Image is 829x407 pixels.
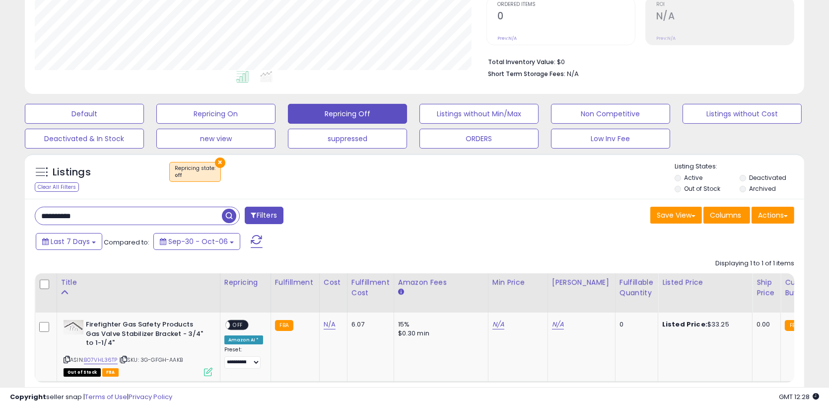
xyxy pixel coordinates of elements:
[61,277,216,288] div: Title
[752,207,794,224] button: Actions
[288,104,407,124] button: Repricing Off
[398,277,484,288] div: Amazon Fees
[275,277,315,288] div: Fulfillment
[85,392,127,402] a: Terms of Use
[656,10,794,24] h2: N/A
[779,392,819,402] span: 2025-10-14 12:28 GMT
[86,320,207,350] b: Firefighter Gas Safety Products Gas Valve Stabilizer Bracket - 3/4" to 1-1/4"
[53,165,91,179] h5: Listings
[215,158,225,168] button: ×
[757,320,773,329] div: 0.00
[488,55,787,67] li: $0
[715,259,794,268] div: Displaying 1 to 1 of 1 items
[567,69,579,79] span: N/A
[25,104,144,124] button: Default
[175,172,215,179] div: off
[492,320,504,329] a: N/A
[104,238,149,247] span: Compared to:
[757,277,776,298] div: Ship Price
[551,129,670,149] button: Low Inv Fee
[245,207,283,224] button: Filters
[684,173,702,182] label: Active
[703,207,750,224] button: Columns
[684,184,720,193] label: Out of Stock
[620,320,650,329] div: 0
[224,277,267,288] div: Repricing
[683,104,802,124] button: Listings without Cost
[51,237,90,246] span: Last 7 Days
[153,233,240,250] button: Sep-30 - Oct-06
[749,184,776,193] label: Archived
[25,129,144,149] button: Deactivated & In Stock
[119,356,183,364] span: | SKU: 3G-GFGH-AAKB
[749,173,786,182] label: Deactivated
[419,104,539,124] button: Listings without Min/Max
[175,164,215,179] span: Repricing state :
[650,207,702,224] button: Save View
[785,320,803,331] small: FBA
[10,393,172,402] div: seller snap | |
[662,320,745,329] div: $33.25
[35,182,79,192] div: Clear All Filters
[551,104,670,124] button: Non Competitive
[224,346,263,369] div: Preset:
[351,320,386,329] div: 6.07
[324,320,336,329] a: N/A
[710,210,741,220] span: Columns
[662,277,748,288] div: Listed Price
[168,237,228,246] span: Sep-30 - Oct-06
[64,368,101,377] span: All listings that are currently out of stock and unavailable for purchase on Amazon
[497,2,635,7] span: Ordered Items
[488,70,565,78] b: Short Term Storage Fees:
[275,320,293,331] small: FBA
[129,392,172,402] a: Privacy Policy
[497,10,635,24] h2: 0
[497,35,517,41] small: Prev: N/A
[398,320,481,329] div: 15%
[224,335,263,344] div: Amazon AI *
[84,356,118,364] a: B07VHL36TP
[156,104,276,124] button: Repricing On
[675,162,804,171] p: Listing States:
[36,233,102,250] button: Last 7 Days
[398,288,404,297] small: Amazon Fees.
[288,129,407,149] button: suppressed
[64,320,83,334] img: 31M4c55akOL._SL40_.jpg
[552,320,564,329] a: N/A
[64,320,212,375] div: ASIN:
[351,277,390,298] div: Fulfillment Cost
[488,58,555,66] b: Total Inventory Value:
[656,2,794,7] span: ROI
[662,320,707,329] b: Listed Price:
[656,35,676,41] small: Prev: N/A
[230,321,246,329] span: OFF
[10,392,46,402] strong: Copyright
[419,129,539,149] button: ORDERS
[492,277,544,288] div: Min Price
[324,277,343,288] div: Cost
[620,277,654,298] div: Fulfillable Quantity
[552,277,611,288] div: [PERSON_NAME]
[398,329,481,338] div: $0.30 min
[102,368,119,377] span: FBA
[156,129,276,149] button: new view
